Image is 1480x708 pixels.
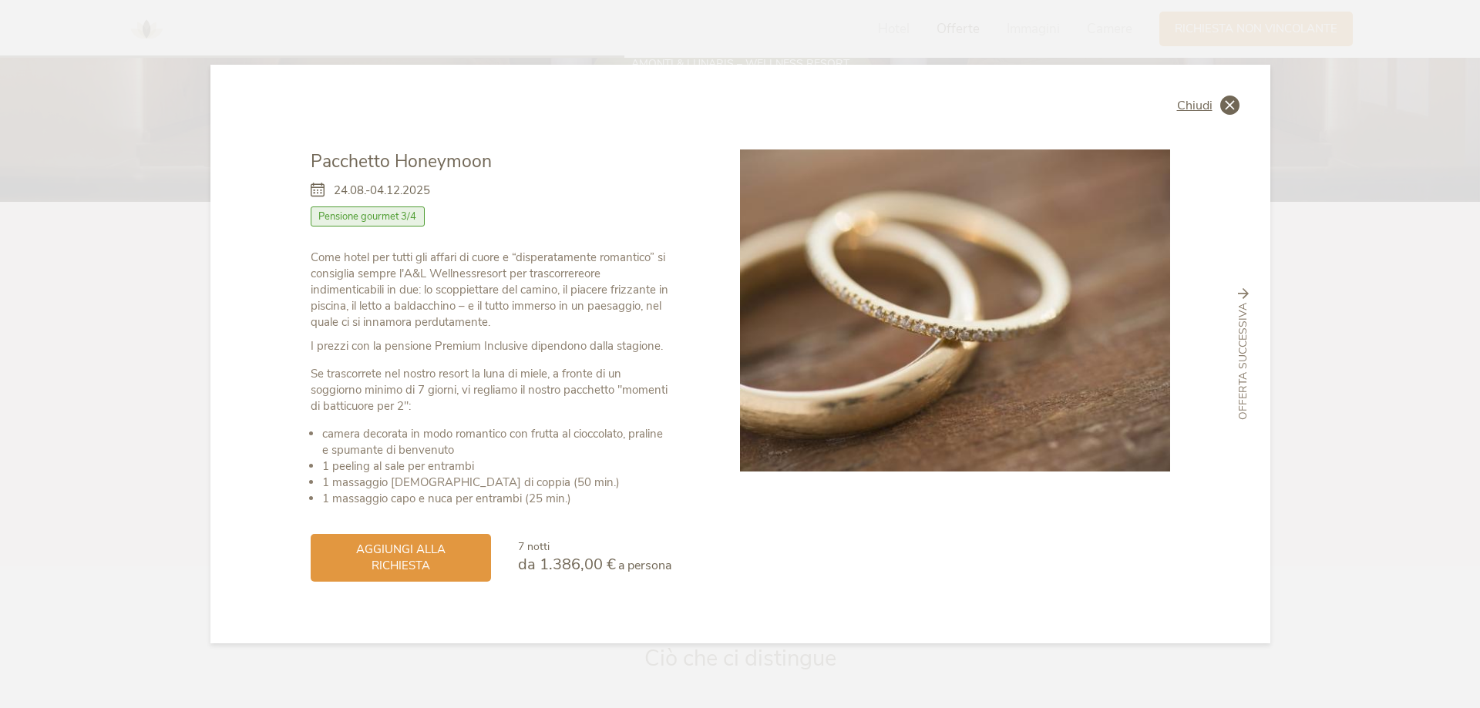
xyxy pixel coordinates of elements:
span: Pacchetto Honeymoon [311,149,492,173]
li: 1 massaggio capo e nuca per entrambi (25 min.) [322,491,671,507]
span: da 1.386,00 € [518,554,616,575]
li: 1 massaggio [DEMOGRAPHIC_DATA] di coppia (50 min.) [322,475,671,491]
span: 7 notti [518,539,550,554]
p: Se trascorrete nel nostro resort la luna di miele, a fronte di un soggiorno minimo di 7 giorni, v... [311,366,671,414]
span: aggiungi alla richiesta [326,542,476,574]
span: Offerta successiva [1236,303,1251,420]
span: Chiudi [1177,99,1213,112]
strong: ore indimenticabili in due [311,266,600,297]
li: camera decorata in modo romantico con frutta al cioccolato, praline e spumante di benvenuto [322,426,671,458]
span: 24.08.-04.12.2025 [334,183,430,199]
span: a persona [618,557,671,574]
li: 1 peeling al sale per entrambi [322,458,671,475]
img: Pacchetto Honeymoon [740,149,1170,471]
p: I prezzi con la pensione Premium Inclusive dipendono dalla stagione. [311,338,671,354]
p: Come hotel per tutti gli affari di cuore e “disperatamente romantico” si consiglia sempre l'A&L W... [311,250,671,331]
span: Pensione gourmet 3/4 [311,206,425,226]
